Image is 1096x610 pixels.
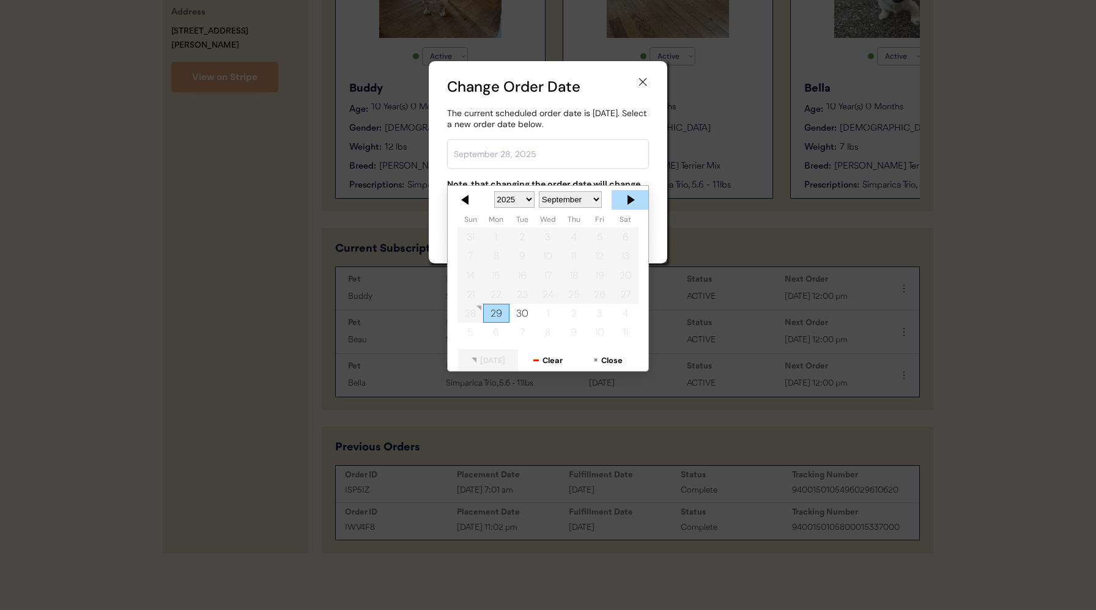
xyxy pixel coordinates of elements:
div: September 29, 2025 [483,304,509,323]
div: Change Order Date [447,76,637,98]
div: September 27, 2025 [613,285,639,304]
select: Select a year [494,191,535,208]
div: September 11, 2025 [561,246,587,265]
div: September 8, 2025 [483,246,509,265]
button: Clear [518,349,578,371]
div: October 8, 2025 [535,323,561,342]
div: October 7, 2025 [509,323,535,342]
div: August 31, 2025 [457,227,483,246]
div: October 10, 2025 [587,323,612,342]
div: September 26, 2025 [587,285,612,304]
th: Wednesday [535,215,561,227]
div: September 12, 2025 [587,246,612,265]
div: September 14, 2025 [457,265,483,284]
div: October 11, 2025 [613,323,639,342]
div: September 16, 2025 [509,265,535,284]
div: September 25, 2025 [561,285,587,304]
div: October 3, 2025 [587,304,612,323]
button: Close [578,349,638,371]
div: September 15, 2025 [483,265,509,284]
th: Friday [587,215,612,227]
div: September 18, 2025 [561,265,587,284]
div: September 17, 2025 [535,265,561,284]
div: September 28, 2025 [457,304,483,323]
div: September 21, 2025 [457,285,483,304]
div: September 4, 2025 [561,227,587,246]
div: September 5, 2025 [587,227,612,246]
select: Select a month [539,191,602,208]
div: October 2, 2025 [561,304,587,323]
th: Thursday [561,215,587,227]
div: September 23, 2025 [509,285,535,304]
div: September 7, 2025 [457,246,483,265]
th: Saturday [613,215,639,227]
div: October 6, 2025 [483,323,509,342]
button: [DATE] [458,349,518,371]
div: September 30, 2025 [509,304,535,323]
strong: Note, that changing the order date will change the subscription's monthly billing date from the 2... [447,178,648,211]
div: October 5, 2025 [457,323,483,342]
div: September 19, 2025 [587,265,612,284]
div: September 1, 2025 [483,227,509,246]
div: September 24, 2025 [535,285,561,304]
input: September 28, 2025 [447,139,649,169]
div: September 20, 2025 [613,265,639,284]
div: October 9, 2025 [561,323,587,342]
div: September 9, 2025 [509,246,535,265]
th: Monday [483,215,509,227]
div: The current scheduled order date is [DATE]. Select a new order date below. [447,108,649,130]
div: September 3, 2025 [535,227,561,246]
div: October 1, 2025 [535,304,561,323]
div: October 4, 2025 [613,304,639,323]
th: Sunday [457,215,483,227]
th: Tuesday [509,215,535,227]
div: September 22, 2025 [483,285,509,304]
div: September 10, 2025 [535,246,561,265]
div: September 13, 2025 [613,246,639,265]
div: September 6, 2025 [613,227,639,246]
div: September 2, 2025 [509,227,535,246]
